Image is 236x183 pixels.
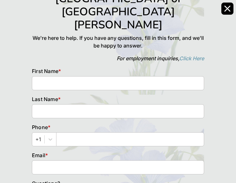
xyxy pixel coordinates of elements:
[32,96,58,102] span: Last Name
[32,55,204,62] p: For employment inquiries,
[221,3,233,15] button: Close
[179,55,204,62] a: Click Here
[32,152,45,158] span: Email
[32,68,58,74] span: First Name
[32,124,48,130] span: Phone
[32,34,204,49] p: We're here to help. If you have any questions, fill in this form, and we'll be happy to answer.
